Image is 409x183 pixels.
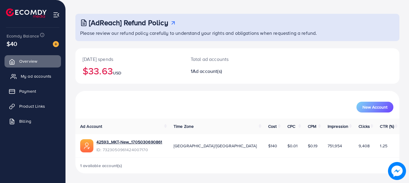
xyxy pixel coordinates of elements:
[5,85,61,97] a: Payment
[362,105,387,109] span: New Account
[174,123,194,129] span: Time Zone
[19,118,31,124] span: Billing
[192,68,222,74] span: Ad account(s)
[268,143,277,149] span: $140
[380,143,387,149] span: 1.25
[96,147,162,153] span: ID: 7323050961424007170
[5,100,61,112] a: Product Links
[328,123,349,129] span: Impression
[19,88,36,94] span: Payment
[83,55,176,63] p: [DATE] spends
[268,123,277,129] span: Cost
[7,33,39,39] span: Ecomdy Balance
[380,123,394,129] span: CTR (%)
[21,73,51,79] span: My ad accounts
[19,58,37,64] span: Overview
[53,41,59,47] img: image
[328,143,342,149] span: 751,954
[287,123,295,129] span: CPC
[80,123,102,129] span: Ad Account
[308,143,318,149] span: $0.19
[80,139,93,152] img: ic-ads-acc.e4c84228.svg
[308,123,316,129] span: CPM
[89,18,168,27] h3: [AdReach] Refund Policy
[359,143,370,149] span: 9,408
[356,102,393,112] button: New Account
[5,115,61,127] a: Billing
[6,8,47,18] img: logo
[359,123,370,129] span: Clicks
[83,65,176,76] h2: $33.63
[388,162,406,180] img: image
[174,143,257,149] span: [GEOGRAPHIC_DATA]/[GEOGRAPHIC_DATA]
[113,70,121,76] span: USD
[5,55,61,67] a: Overview
[5,70,61,82] a: My ad accounts
[7,39,17,48] span: $40
[80,163,122,169] span: 1 available account(s)
[191,55,257,63] p: Total ad accounts
[19,103,45,109] span: Product Links
[96,139,162,145] a: 42593_MKT-New_1705030690861
[53,11,60,18] img: menu
[191,68,257,74] h2: 1
[80,29,396,37] p: Please review our refund policy carefully to understand your rights and obligations when requesti...
[287,143,298,149] span: $0.01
